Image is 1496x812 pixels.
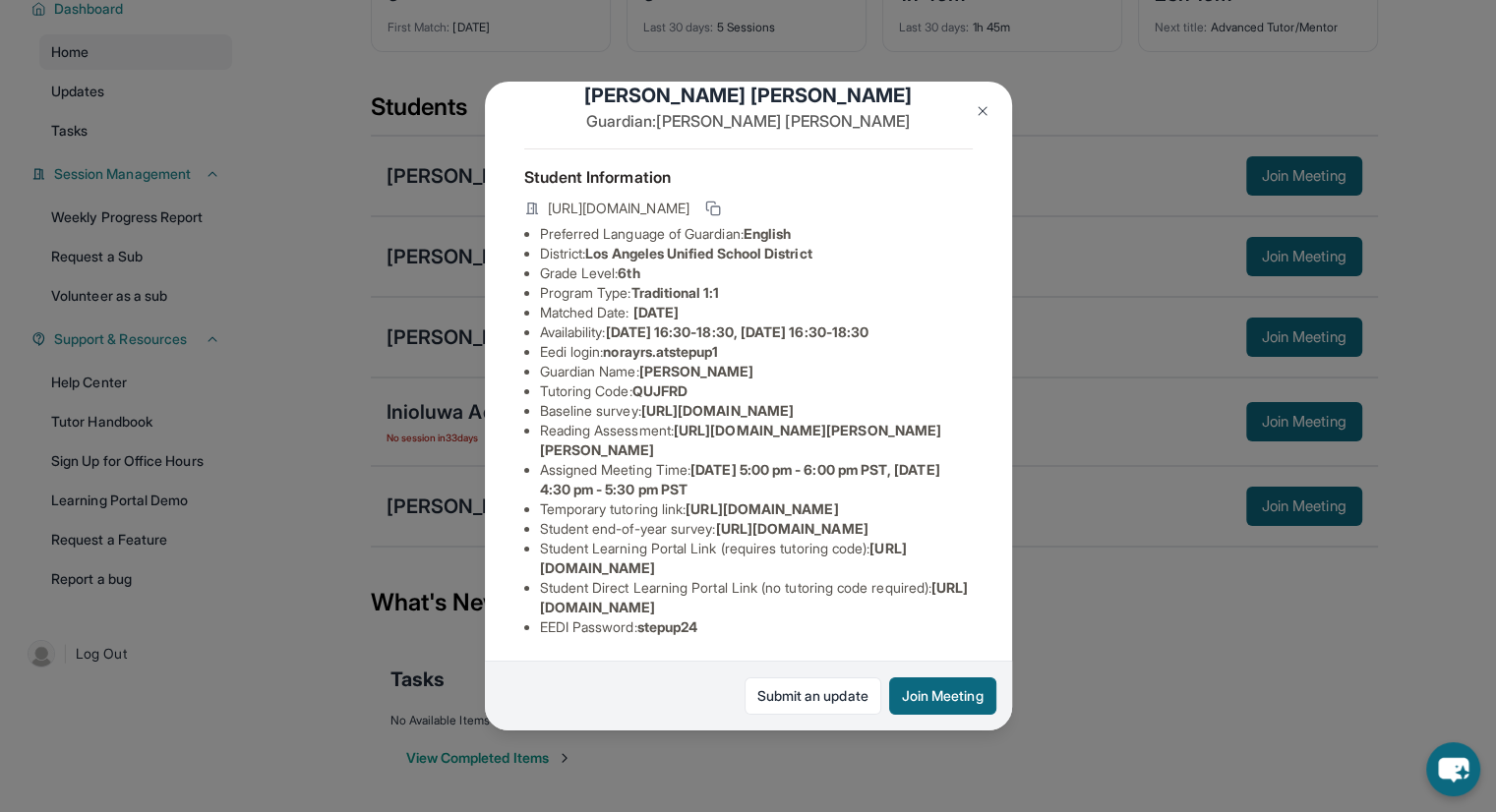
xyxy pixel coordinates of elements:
[605,323,868,340] span: [DATE] 16:30-18:30, [DATE] 16:30-18:30
[585,245,811,261] span: Los Angeles Unified School District
[540,539,973,578] li: Student Learning Portal Link (requires tutoring code) :
[603,343,718,360] span: norayrs.atstepup1
[540,381,973,401] li: Tutoring Code :
[540,263,973,283] li: Grade Level:
[540,617,973,637] li: EEDI Password :
[618,264,639,281] span: 6th
[548,199,689,218] span: [URL][DOMAIN_NAME]
[686,500,838,517] span: [URL][DOMAIN_NAME]
[540,362,973,381] li: Guardian Name :
[639,363,754,379] span: [PERSON_NAME]
[540,519,973,539] li: Student end-of-year survey :
[540,578,973,617] li: Student Direct Learning Portal Link (no tutoring code required) :
[540,303,973,322] li: Matched Date:
[524,82,973,109] h1: [PERSON_NAME] [PERSON_NAME]
[540,283,973,303] li: Program Type:
[641,402,794,419] span: [URL][DOMAIN_NAME]
[540,244,973,263] li: District:
[540,401,973,421] li: Baseline survey :
[540,499,973,519] li: Temporary tutoring link :
[630,284,719,301] span: Traditional 1:1
[540,224,973,244] li: Preferred Language of Guardian:
[744,225,792,242] span: English
[701,197,725,220] button: Copy link
[540,421,973,460] li: Reading Assessment :
[1426,742,1480,796] button: chat-button
[524,165,973,189] h4: Student Information
[524,109,973,133] p: Guardian: [PERSON_NAME] [PERSON_NAME]
[889,677,996,715] button: Join Meeting
[540,460,973,499] li: Assigned Meeting Time :
[975,103,990,119] img: Close Icon
[632,382,688,399] span: QUJFRD
[637,618,698,635] span: stepup24
[715,520,868,537] span: [URL][DOMAIN_NAME]
[745,677,881,715] a: Submit an update
[540,461,940,497] span: [DATE] 5:00 pm - 6:00 pm PST, [DATE] 4:30 pm - 5:30 pm PST
[540,342,973,362] li: Eedi login :
[633,304,679,320] span: [DATE]
[540,322,973,342] li: Availability:
[540,422,942,458] span: [URL][DOMAIN_NAME][PERSON_NAME][PERSON_NAME]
